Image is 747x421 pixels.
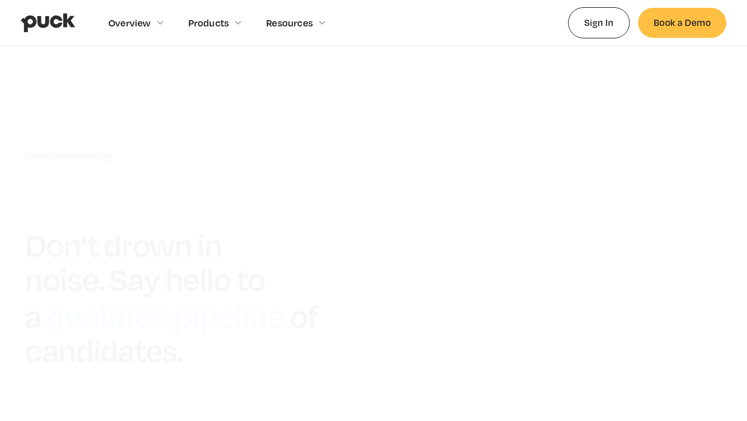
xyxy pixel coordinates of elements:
[41,292,290,337] h1: qualified pipeline
[25,226,265,335] h1: Don’t drown in noise. Say hello to a
[568,7,630,38] a: Sign In
[25,150,353,162] div: Candidate Matching
[266,17,313,29] div: Resources
[25,297,319,370] h1: of candidates.
[638,8,726,37] a: Book a Demo
[188,17,229,29] div: Products
[108,17,151,29] div: Overview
